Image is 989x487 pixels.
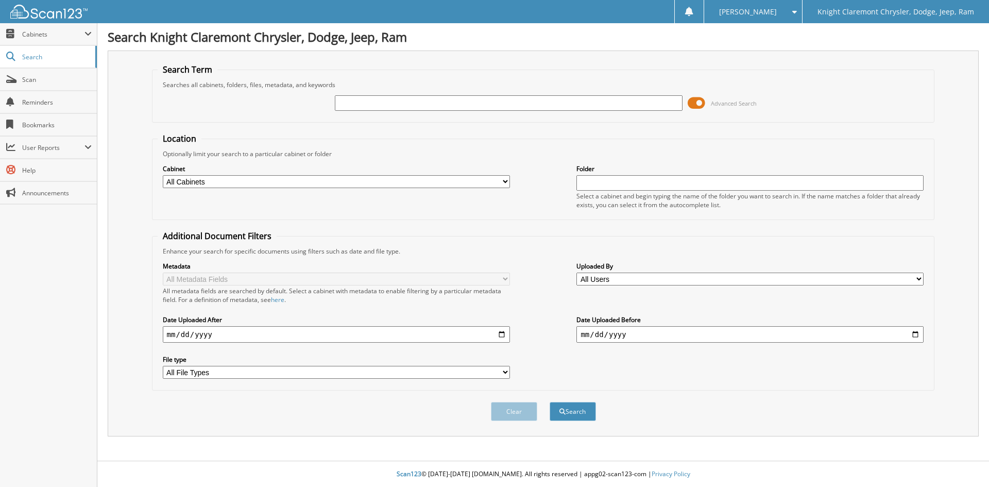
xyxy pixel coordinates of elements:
[158,149,929,158] div: Optionally limit your search to a particular cabinet or folder
[22,143,84,152] span: User Reports
[163,326,510,343] input: start
[163,164,510,173] label: Cabinet
[158,230,277,242] legend: Additional Document Filters
[22,121,92,129] span: Bookmarks
[22,53,90,61] span: Search
[97,462,989,487] div: © [DATE]-[DATE] [DOMAIN_NAME]. All rights reserved | appg02-scan123-com |
[22,166,92,175] span: Help
[22,30,84,39] span: Cabinets
[576,315,924,324] label: Date Uploaded Before
[163,315,510,324] label: Date Uploaded After
[163,262,510,271] label: Metadata
[108,28,979,45] h1: Search Knight Claremont Chrysler, Dodge, Jeep, Ram
[158,80,929,89] div: Searches all cabinets, folders, files, metadata, and keywords
[22,189,92,197] span: Announcements
[817,9,974,15] span: Knight Claremont Chrysler, Dodge, Jeep, Ram
[576,262,924,271] label: Uploaded By
[550,402,596,421] button: Search
[719,9,777,15] span: [PERSON_NAME]
[10,5,88,19] img: scan123-logo-white.svg
[397,469,421,478] span: Scan123
[652,469,690,478] a: Privacy Policy
[576,192,924,209] div: Select a cabinet and begin typing the name of the folder you want to search in. If the name match...
[491,402,537,421] button: Clear
[271,295,284,304] a: here
[711,99,757,107] span: Advanced Search
[22,75,92,84] span: Scan
[163,287,510,304] div: All metadata fields are searched by default. Select a cabinet with metadata to enable filtering b...
[158,133,201,144] legend: Location
[158,247,929,256] div: Enhance your search for specific documents using filters such as date and file type.
[22,98,92,107] span: Reminders
[576,326,924,343] input: end
[576,164,924,173] label: Folder
[158,64,217,75] legend: Search Term
[163,355,510,364] label: File type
